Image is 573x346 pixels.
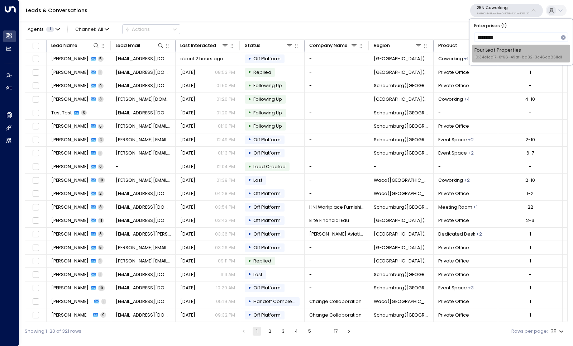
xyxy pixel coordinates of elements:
td: - [111,160,176,174]
span: russ.sher@comcast.net [116,258,171,264]
span: Toggle select row [32,271,40,279]
td: - [305,93,369,106]
span: Yesterday [180,110,195,116]
span: Following Up [253,123,282,129]
span: Sep 22, 2025 [180,245,195,251]
div: • [248,215,251,226]
span: Toggle select row [32,82,40,90]
span: Yesterday [180,82,195,89]
td: - [305,106,369,119]
span: Chase Moyer [51,231,89,237]
span: Schaumburg(IL) [374,271,429,278]
div: - [529,110,531,116]
span: Sep 24, 2025 [180,177,195,184]
div: 20 [551,326,565,336]
span: Private Office [438,312,469,318]
span: sean.t.grim@medtronic.com [116,150,171,156]
span: 2 [98,191,104,196]
p: 12:04 PM [216,163,235,170]
p: 05:19 AM [216,298,235,305]
button: 25N Coworking3b9800f4-81ca-4ec0-8758-72fbe4763f36 [470,4,543,17]
span: Coworking [438,177,463,184]
div: Product [438,42,487,49]
span: Coworking [438,96,463,103]
p: 09:32 PM [215,312,235,318]
span: Frisco(TX) [374,96,429,103]
span: 11 [98,218,104,223]
div: Meeting Room,Meeting Room / Event Space [468,150,474,156]
div: 2-3 [526,217,534,224]
label: Rows per page: [511,328,548,335]
div: • [248,121,251,132]
p: 03:43 PM [215,217,235,224]
div: 1 [530,245,531,251]
span: Toggle select row [32,149,40,157]
span: Schaumburg(IL) [374,123,429,129]
p: 03:54 PM [215,204,235,210]
td: - [434,106,498,119]
span: Sep 22, 2025 [180,298,195,305]
div: 1-2 [527,190,534,197]
span: Off Platform [253,231,281,237]
div: Status [245,42,293,49]
span: jurijs@effodio.com [116,177,171,184]
span: 1 [46,27,54,32]
p: 01:50 PM [216,82,235,89]
div: 1 [530,285,531,291]
p: Enterprises ( 1 ) [472,21,570,30]
div: Status [245,42,261,49]
span: Handoff Completed [253,298,300,304]
span: Change Collaboration [309,312,362,318]
span: 10 [98,285,105,291]
span: Yesterday [180,96,195,103]
span: Yesterday [180,137,195,143]
div: • [248,202,251,213]
p: 10:29 AM [216,285,235,291]
span: Adesh Pansuriya [51,56,89,62]
span: 1 [98,272,102,277]
span: Sep 22, 2025 [180,231,195,237]
span: Private Office [438,217,469,224]
div: Company Name [309,42,348,49]
span: 1 [101,299,106,304]
span: Toggle select row [32,217,40,225]
button: Go to page 3 [279,327,287,336]
a: Leads & Conversations [26,7,87,14]
span: Private Office [438,82,469,89]
span: Event Space [438,137,467,143]
td: - [305,174,369,187]
span: Lost [253,177,262,183]
span: Event Space [438,285,467,291]
span: Waco(TX) [374,298,429,305]
span: Kate Bilous [51,123,89,129]
div: • [248,94,251,105]
div: Dedicated Desk [464,56,468,62]
td: - [305,268,369,281]
span: Frisco(TX) [374,217,429,224]
span: alexmora554@gmail.com [116,271,171,278]
p: 04:28 PM [215,190,235,197]
span: 5 [98,56,104,62]
div: • [248,229,251,240]
span: ryan.telford@cencora.com [116,137,171,143]
div: 1 [530,312,531,318]
span: 3 [81,110,87,115]
p: 01:20 PM [216,110,235,116]
span: Replied [253,69,271,75]
p: 01:20 PM [216,96,235,103]
span: Causey Aviation Unmanned [309,231,364,237]
span: Schaumburg(IL) [374,137,429,143]
span: about 2 hours ago [180,56,223,62]
div: 6-7 [526,150,534,156]
span: Yesterday [180,69,195,76]
td: - [305,255,369,268]
div: - [529,123,531,129]
span: Off Platform [253,56,281,62]
span: Jurijs Girtakovskis [51,177,89,184]
span: Toggle select row [32,95,40,104]
span: Private Office [438,69,469,76]
span: Toggle select row [32,203,40,212]
div: - [529,163,531,170]
span: Dedicated Desk [438,231,475,237]
div: • [248,309,251,321]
